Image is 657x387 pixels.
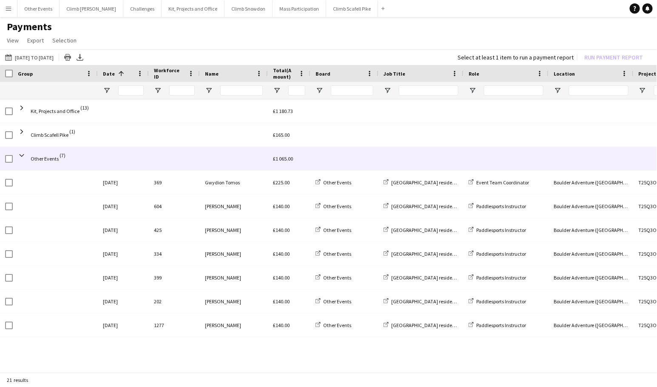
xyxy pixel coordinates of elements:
[273,0,326,17] button: Mass Participation
[323,274,351,281] span: Other Events
[149,242,200,266] div: 334
[273,155,293,162] span: £1 065.00
[149,290,200,313] div: 202
[384,203,498,209] a: [GEOGRAPHIC_DATA] residential - T25Q3OE-9276
[98,314,149,337] div: [DATE]
[7,37,19,44] span: View
[549,266,634,289] div: Boulder Adventure ([GEOGRAPHIC_DATA])
[391,203,498,209] span: [GEOGRAPHIC_DATA] residential - T25Q3OE-9276
[476,322,526,328] span: Paddlesports Instructor
[469,322,526,328] a: Paddlesports Instructor
[60,0,123,17] button: Climb [PERSON_NAME]
[316,322,351,328] a: Other Events
[27,37,44,44] span: Export
[24,35,47,46] a: Export
[273,298,290,305] span: £140.00
[273,251,290,257] span: £140.00
[554,71,575,77] span: Location
[316,251,351,257] a: Other Events
[469,251,526,257] a: Paddlesports Instructor
[31,132,68,138] span: Climb Scafell Pike
[205,203,241,209] span: [PERSON_NAME]
[469,203,526,209] a: Paddlesports Instructor
[273,87,281,94] button: Open Filter Menu
[149,314,200,337] div: 1277
[154,87,162,94] button: Open Filter Menu
[98,290,149,313] div: [DATE]
[273,179,290,186] span: £225.00
[31,155,59,162] span: Other Events
[391,274,498,281] span: [GEOGRAPHIC_DATA] residential - T25Q3OE-9276
[69,123,75,140] span: (1)
[273,274,290,281] span: £140.00
[205,274,241,281] span: [PERSON_NAME]
[169,85,195,96] input: Workforce ID Filter Input
[154,67,185,80] span: Workforce ID
[205,322,241,328] span: [PERSON_NAME]
[205,179,240,186] span: Gwydion Tomos
[316,298,351,305] a: Other Events
[98,195,149,218] div: [DATE]
[118,85,144,96] input: Date Filter Input
[149,195,200,218] div: 604
[549,195,634,218] div: Boulder Adventure ([GEOGRAPHIC_DATA])
[323,322,351,328] span: Other Events
[331,85,373,96] input: Board Filter Input
[205,298,241,305] span: [PERSON_NAME]
[476,179,529,186] span: Event Team Coordinator
[3,35,22,46] a: View
[484,85,543,96] input: Role Filter Input
[98,266,149,289] div: [DATE]
[205,87,213,94] button: Open Filter Menu
[399,85,458,96] input: Job Title Filter Input
[554,87,561,94] button: Open Filter Menu
[98,218,149,242] div: [DATE]
[17,0,60,17] button: Other Events
[384,71,405,77] span: Job Title
[326,0,378,17] button: Climb Scafell Pike
[273,203,290,209] span: £140.00
[49,35,80,46] a: Selection
[98,171,149,194] div: [DATE]
[323,227,351,233] span: Other Events
[391,322,498,328] span: [GEOGRAPHIC_DATA] residential - T25Q3OE-9276
[205,71,219,77] span: Name
[220,85,263,96] input: Name Filter Input
[639,87,646,94] button: Open Filter Menu
[384,274,498,281] a: [GEOGRAPHIC_DATA] residential - T25Q3OE-9276
[549,218,634,242] div: Boulder Adventure ([GEOGRAPHIC_DATA])
[476,251,526,257] span: Paddlesports Instructor
[384,322,498,328] a: [GEOGRAPHIC_DATA] residential - T25Q3OE-9276
[469,274,526,281] a: Paddlesports Instructor
[316,71,330,77] span: Board
[549,171,634,194] div: Boulder Adventure ([GEOGRAPHIC_DATA])
[323,179,351,186] span: Other Events
[98,242,149,266] div: [DATE]
[273,108,293,114] span: £1 180.73
[3,52,55,62] button: [DATE] to [DATE]
[103,71,115,77] span: Date
[384,251,498,257] a: [GEOGRAPHIC_DATA] residential - T25Q3OE-9276
[469,298,526,305] a: Paddlesports Instructor
[123,0,162,17] button: Challenges
[63,52,73,62] app-action-btn: Print
[288,85,305,96] input: Amount Filter Input
[31,108,80,114] span: Kit, Projects and Office
[391,227,498,233] span: [GEOGRAPHIC_DATA] residential - T25Q3OE-9276
[205,227,241,233] span: [PERSON_NAME]
[316,87,323,94] button: Open Filter Menu
[384,179,498,186] a: [GEOGRAPHIC_DATA] residential - T25Q3OE-9276
[316,179,351,186] a: Other Events
[384,227,498,233] a: [GEOGRAPHIC_DATA] residential - T25Q3OE-9276
[273,67,295,80] span: Total(Amount)
[469,227,526,233] a: Paddlesports Instructor
[149,218,200,242] div: 425
[273,322,290,328] span: £140.00
[476,227,526,233] span: Paddlesports Instructor
[549,242,634,266] div: Boulder Adventure ([GEOGRAPHIC_DATA])
[549,290,634,313] div: Boulder Adventure ([GEOGRAPHIC_DATA])
[75,52,85,62] app-action-btn: Export XLSX
[384,87,391,94] button: Open Filter Menu
[469,71,479,77] span: Role
[149,266,200,289] div: 399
